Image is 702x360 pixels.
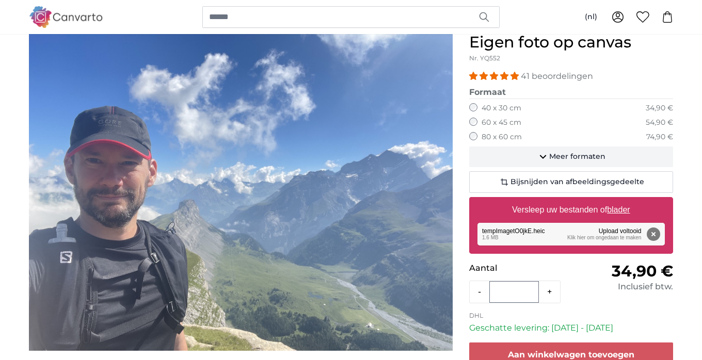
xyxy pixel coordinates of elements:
[469,262,571,274] p: Aantal
[469,146,673,167] button: Meer formaten
[577,8,605,26] button: (nl)
[469,71,521,81] span: 4.98 stars
[646,103,673,113] div: 34,90 €
[646,132,673,142] div: 74,90 €
[29,33,453,351] div: 1 of 1
[612,261,673,281] span: 34,90 €
[510,177,644,187] span: Bijsnijden van afbeeldingsgedeelte
[521,71,593,81] span: 41 beoordelingen
[29,6,103,27] img: Canvarto
[482,132,522,142] label: 80 x 60 cm
[469,171,673,193] button: Bijsnijden van afbeeldingsgedeelte
[646,118,673,128] div: 54,90 €
[571,281,673,293] div: Inclusief btw.
[508,200,634,220] label: Versleep uw bestanden of
[549,152,605,162] span: Meer formaten
[607,205,630,214] u: blader
[469,322,673,334] p: Geschatte levering: [DATE] - [DATE]
[29,33,453,351] img: personalised-canvas-print
[469,312,673,320] p: DHL
[470,282,489,302] button: -
[508,350,634,359] span: Aan winkelwagen toevoegen
[482,118,521,128] label: 60 x 45 cm
[469,54,500,62] span: Nr. YQ552
[469,33,673,52] h1: Eigen foto op canvas
[539,282,560,302] button: +
[469,86,673,99] legend: Formaat
[482,103,521,113] label: 40 x 30 cm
